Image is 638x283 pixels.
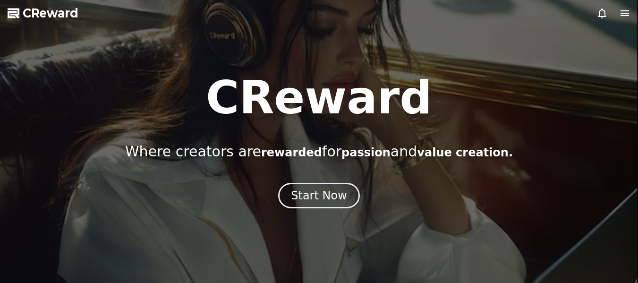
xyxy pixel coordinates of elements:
h1: CReward [206,75,432,120]
span: rewarded [261,146,322,159]
span: value creation. [417,146,513,159]
span: passion [341,146,391,159]
span: CReward [23,6,78,21]
p: Where creators are for and [125,143,513,160]
a: Start Now [278,192,360,201]
div: Start Now [291,188,347,203]
button: Start Now [278,183,360,208]
a: CReward [8,6,78,21]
